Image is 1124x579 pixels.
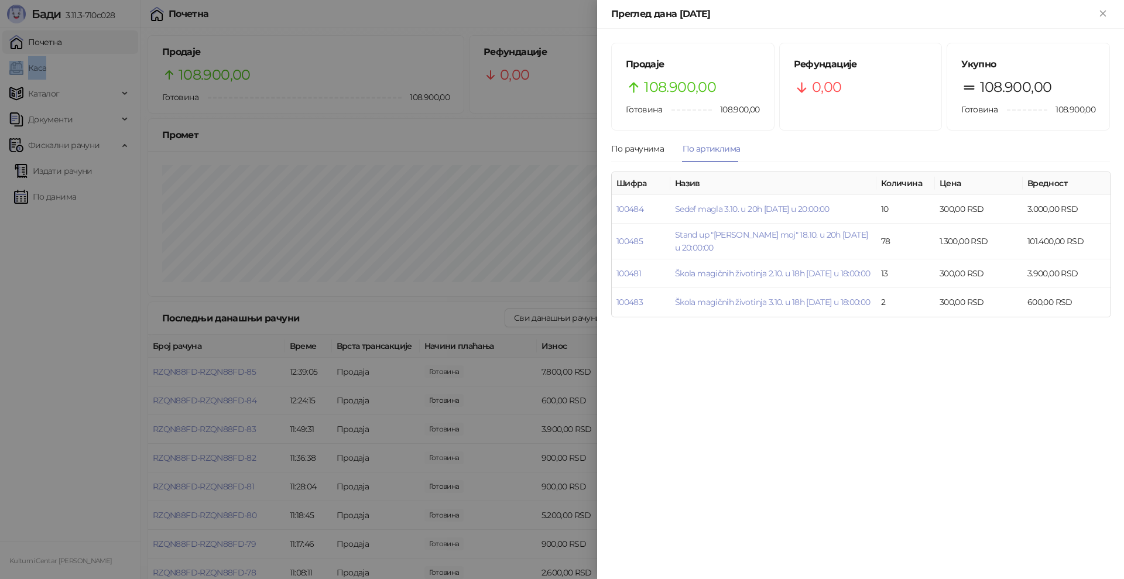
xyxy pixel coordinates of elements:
[980,76,1052,98] span: 108.900,00
[876,288,935,317] td: 2
[611,142,664,155] div: По рачунима
[675,268,870,279] a: Škola magičnih životinja 2.10. u 18h [DATE] u 18:00:00
[1023,259,1111,288] td: 3.900,00 RSD
[616,297,643,307] a: 100483
[961,57,1095,71] h5: Укупно
[876,172,935,195] th: Количина
[683,142,740,155] div: По артиклима
[626,104,662,115] span: Готовина
[1047,103,1095,116] span: 108.900,00
[876,259,935,288] td: 13
[794,57,928,71] h5: Рефундације
[626,57,760,71] h5: Продаје
[675,297,870,307] a: Škola magičnih životinja 3.10. u 18h [DATE] u 18:00:00
[644,76,716,98] span: 108.900,00
[961,104,998,115] span: Готовина
[712,103,760,116] span: 108.900,00
[876,224,935,259] td: 78
[935,224,1023,259] td: 1.300,00 RSD
[935,259,1023,288] td: 300,00 RSD
[1023,224,1111,259] td: 101.400,00 RSD
[935,195,1023,224] td: 300,00 RSD
[616,268,641,279] a: 100481
[675,204,830,214] a: Sedef magla 3.10. u 20h [DATE] u 20:00:00
[876,195,935,224] td: 10
[1023,172,1111,195] th: Вредност
[935,288,1023,317] td: 300,00 RSD
[612,172,670,195] th: Шифра
[812,76,841,98] span: 0,00
[616,204,643,214] a: 100484
[670,172,876,195] th: Назив
[1023,288,1111,317] td: 600,00 RSD
[675,229,868,253] a: Stand up "[PERSON_NAME] moj" 18.10. u 20h [DATE] u 20:00:00
[1096,7,1110,21] button: Close
[935,172,1023,195] th: Цена
[616,236,643,246] a: 100485
[611,7,1096,21] div: Преглед дана [DATE]
[1023,195,1111,224] td: 3.000,00 RSD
